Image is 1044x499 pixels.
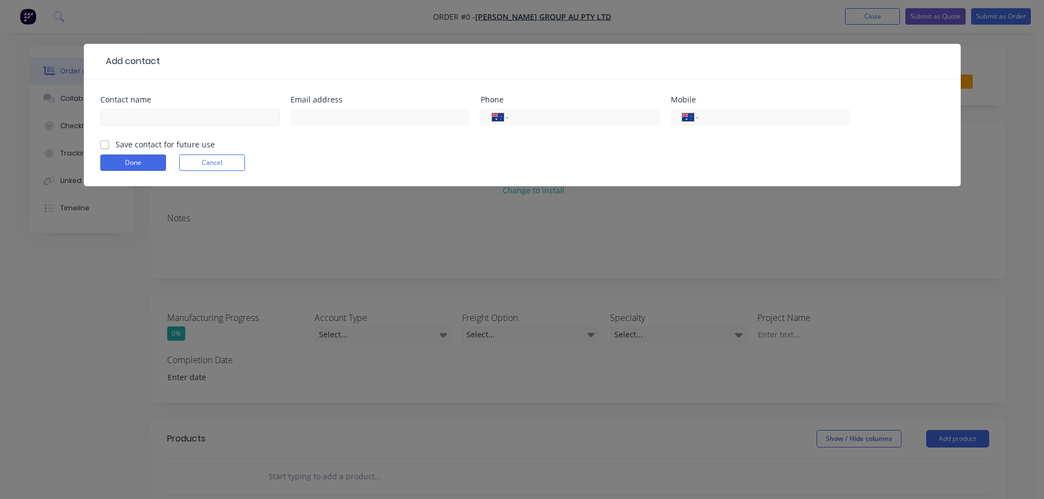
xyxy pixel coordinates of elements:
[671,96,850,104] div: Mobile
[116,139,215,150] label: Save contact for future use
[290,96,470,104] div: Email address
[100,154,166,171] button: Done
[100,55,160,68] div: Add contact
[100,96,279,104] div: Contact name
[179,154,245,171] button: Cancel
[481,96,660,104] div: Phone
